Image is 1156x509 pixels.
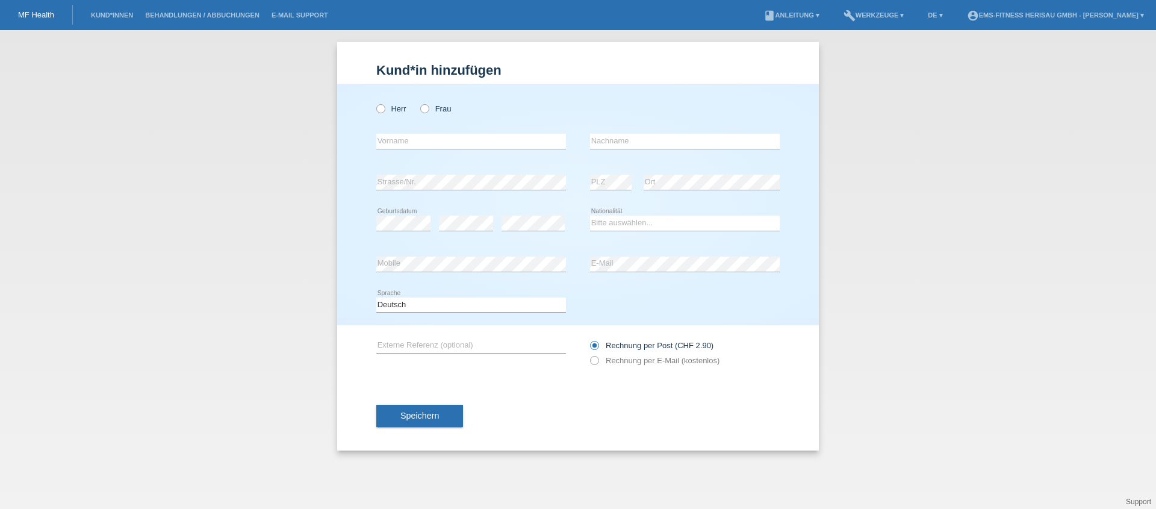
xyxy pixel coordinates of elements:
[757,11,825,19] a: bookAnleitung ▾
[376,104,384,112] input: Herr
[844,10,856,22] i: build
[420,104,428,112] input: Frau
[922,11,948,19] a: DE ▾
[376,405,463,428] button: Speichern
[763,10,775,22] i: book
[590,356,719,365] label: Rechnung per E-Mail (kostenlos)
[590,341,713,350] label: Rechnung per Post (CHF 2.90)
[400,411,439,420] span: Speichern
[376,104,406,113] label: Herr
[85,11,139,19] a: Kund*innen
[961,11,1150,19] a: account_circleEMS-Fitness Herisau GmbH - [PERSON_NAME] ▾
[266,11,334,19] a: E-Mail Support
[837,11,910,19] a: buildWerkzeuge ▾
[1126,498,1151,506] a: Support
[18,10,54,19] a: MF Health
[590,341,598,356] input: Rechnung per Post (CHF 2.90)
[139,11,266,19] a: Behandlungen / Abbuchungen
[590,356,598,371] input: Rechnung per E-Mail (kostenlos)
[376,63,780,78] h1: Kund*in hinzufügen
[967,10,979,22] i: account_circle
[420,104,451,113] label: Frau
